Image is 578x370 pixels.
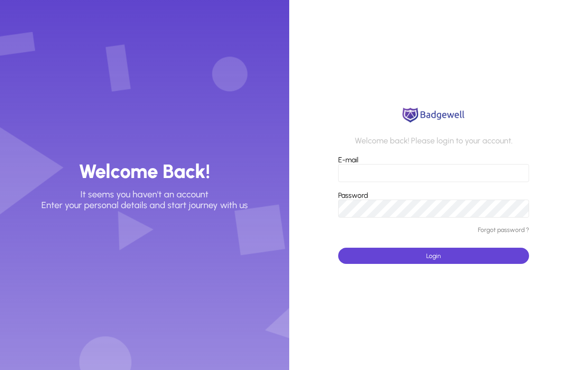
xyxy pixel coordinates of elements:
[338,248,529,264] button: Login
[426,252,441,260] span: Login
[338,191,368,200] label: Password
[80,189,208,200] p: It seems you haven't an account
[41,200,248,210] p: Enter your personal details and start journey with us
[400,106,467,124] img: logo.png
[338,156,358,164] label: E-mail
[478,227,529,234] a: Forgot password ?
[79,160,210,183] h3: Welcome Back!
[355,136,512,146] p: Welcome back! Please login to your account.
